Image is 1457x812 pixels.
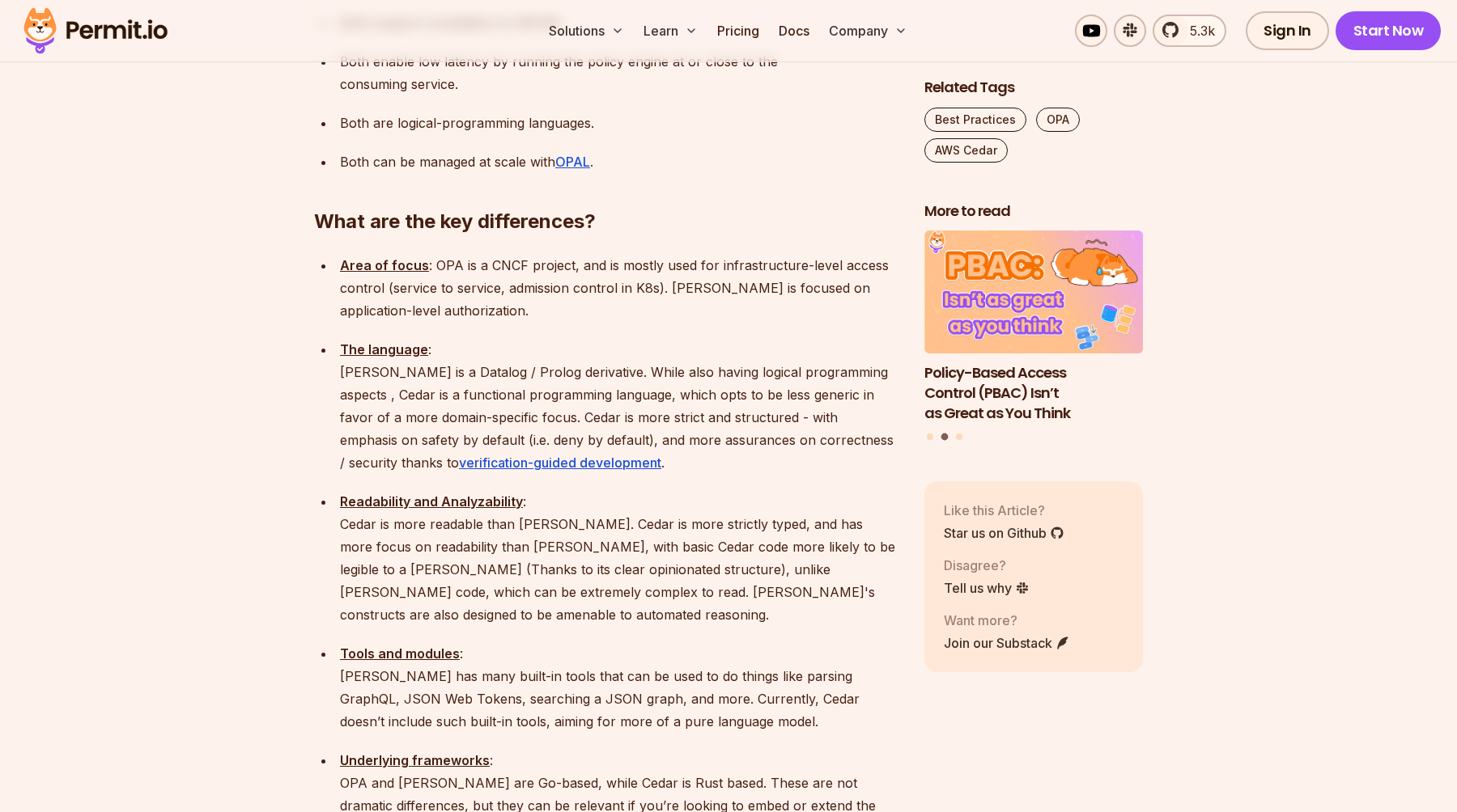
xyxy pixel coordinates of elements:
[941,433,949,441] button: Go to slide 2
[944,578,1030,598] a: Tell us why
[1153,15,1226,47] a: 5.3k
[340,645,460,662] strong: Tools and modules
[944,523,1064,543] a: Star us on Github
[924,231,1143,424] li: 2 of 3
[924,108,1026,132] a: Best Practices
[340,493,523,510] strong: Readability and Analyzability
[340,254,898,322] p: : OPA is a CNCF project, and is mostly used for infrastructure-level access control (service to s...
[555,154,590,170] a: OPAL
[314,144,898,235] h2: What are the key differences?
[340,112,898,134] p: Both are logical-programming languages.
[924,363,1143,423] h3: Policy-Based Access Control (PBAC) Isn’t as Great as You Think
[1180,21,1215,40] span: 5.3k
[459,455,661,471] a: verification-guided development
[340,752,490,768] strong: Underlying frameworks
[1036,108,1080,132] a: OPA
[924,231,1143,424] a: Policy-Based Access Control (PBAC) Isn’t as Great as You ThinkPolicy-Based Access Control (PBAC) ...
[944,556,1030,575] p: Disagree?
[1246,11,1329,50] a: Sign In
[340,257,429,273] strong: Area of focus
[340,341,428,357] strong: The language
[637,15,704,47] button: Learn
[927,433,933,440] button: Go to slide 1
[16,3,175,58] img: Permit logo
[924,78,1143,98] h2: Related Tags
[340,50,898,95] p: Both enable low latency by running the policy engine at or close to the consuming service.
[542,15,631,47] button: Solutions
[340,338,898,474] p: : [PERSON_NAME] is a Datalog / Prolog derivative. While also having logical programming aspects ,...
[340,642,898,733] p: : [PERSON_NAME] has many built-in tools that can be used to do things like parsing GraphQL, JSON ...
[924,138,1008,163] a: AWS Cedar
[340,490,898,626] p: : Cedar is more readable than [PERSON_NAME]. Cedar is more strictly typed, and has more focus on ...
[1336,11,1442,50] a: Start Now
[772,15,816,47] a: Docs
[944,633,1070,653] a: Join our Substack
[822,15,914,47] button: Company
[956,433,962,440] button: Go to slide 3
[924,231,1143,443] div: Posts
[340,150,898,173] p: Both can be managed at scale with .
[711,15,766,47] a: Pricing
[924,201,1143,222] h2: More to read
[944,611,1070,630] p: Want more?
[944,501,1064,520] p: Like this Article?
[924,231,1143,354] img: Policy-Based Access Control (PBAC) Isn’t as Great as You Think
